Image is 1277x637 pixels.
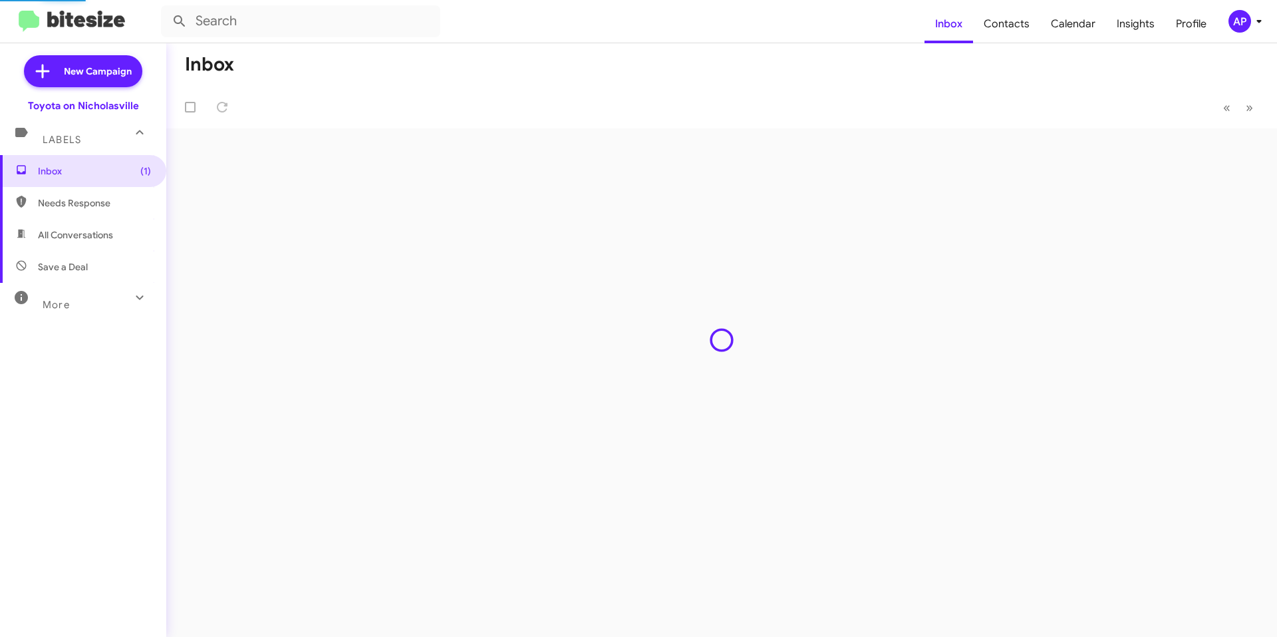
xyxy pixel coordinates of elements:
button: AP [1217,10,1262,33]
a: Inbox [924,5,973,43]
button: Next [1238,94,1261,121]
div: Toyota on Nicholasville [28,99,139,112]
a: New Campaign [24,55,142,87]
div: AP [1228,10,1251,33]
span: « [1223,99,1230,116]
a: Contacts [973,5,1040,43]
a: Calendar [1040,5,1106,43]
span: Inbox [38,164,151,178]
span: Labels [43,134,81,146]
span: More [43,299,70,311]
span: New Campaign [64,65,132,78]
input: Search [161,5,440,37]
span: Save a Deal [38,260,88,274]
span: Needs Response [38,196,151,210]
a: Insights [1106,5,1165,43]
nav: Page navigation example [1216,94,1261,121]
a: Profile [1165,5,1217,43]
button: Previous [1215,94,1238,121]
h1: Inbox [185,54,234,75]
span: All Conversations [38,228,113,242]
span: » [1246,99,1253,116]
span: (1) [140,164,151,178]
